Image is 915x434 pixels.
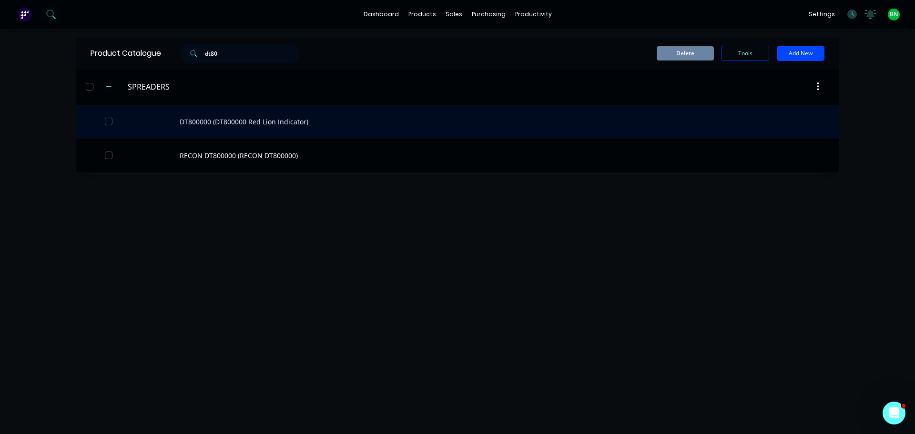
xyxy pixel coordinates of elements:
[467,7,510,21] div: purchasing
[76,38,161,69] div: Product Catalogue
[510,7,557,21] div: productivity
[404,7,441,21] div: products
[777,46,824,61] button: Add New
[76,105,839,139] div: DT800000 (DT800000 Red Lion Indicator)
[128,81,241,92] input: Enter category name
[722,46,769,61] button: Tools
[76,139,839,172] div: RECON DT800000 (RECON DT800000)
[359,7,404,21] a: dashboard
[657,46,714,61] button: Delete
[441,7,467,21] div: sales
[883,402,905,424] iframe: Intercom live chat
[205,44,299,63] input: Search...
[804,7,840,21] div: settings
[17,7,31,21] img: Factory
[890,10,898,19] span: BN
